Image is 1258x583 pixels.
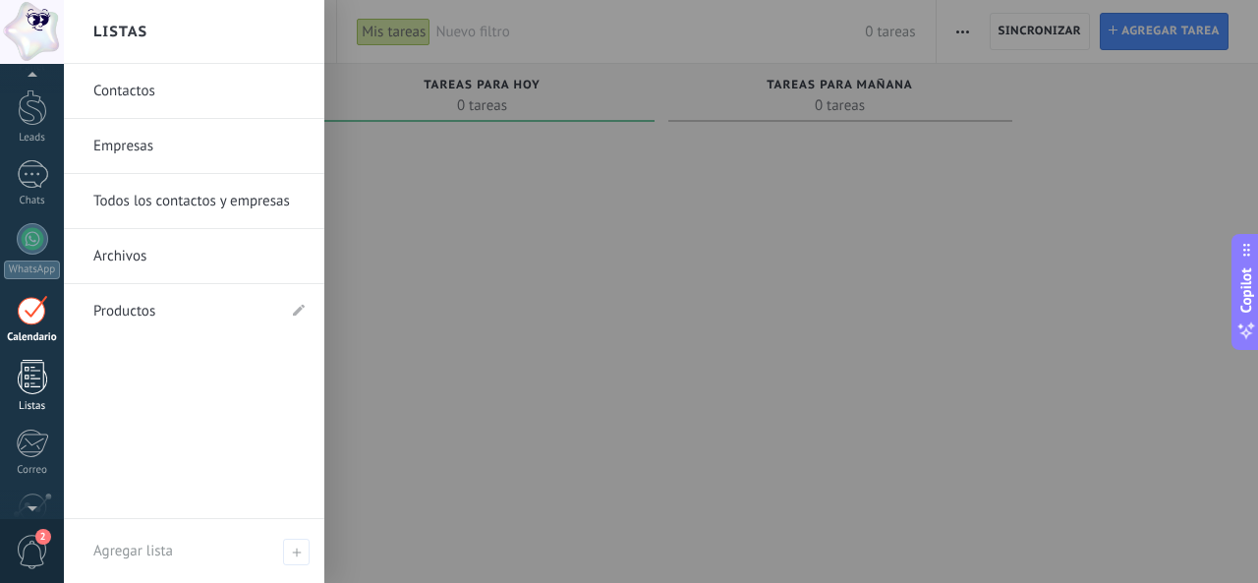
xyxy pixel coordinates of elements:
div: WhatsApp [4,261,60,279]
a: Todos los contactos y empresas [93,174,305,229]
a: Empresas [93,119,305,174]
span: Agregar lista [93,542,173,560]
div: Chats [4,195,61,207]
h2: Listas [93,1,147,63]
a: Archivos [93,229,305,284]
div: Calendario [4,331,61,344]
span: Agregar lista [283,539,310,565]
span: 2 [35,529,51,545]
div: Listas [4,400,61,413]
div: Leads [4,132,61,145]
div: Correo [4,464,61,477]
span: Copilot [1236,267,1256,313]
a: Productos [93,284,275,339]
a: Contactos [93,64,305,119]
